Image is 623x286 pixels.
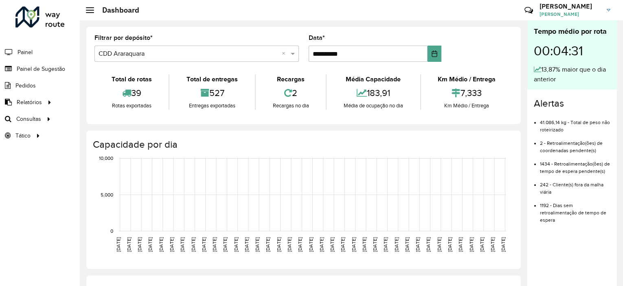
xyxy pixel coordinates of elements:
[308,237,314,252] text: [DATE]
[99,156,113,161] text: 10,000
[297,237,303,252] text: [DATE]
[180,237,185,252] text: [DATE]
[258,74,324,84] div: Recargas
[97,74,167,84] div: Total de rotas
[423,102,511,110] div: Km Médio / Entrega
[171,102,252,110] div: Entregas exportadas
[97,102,167,110] div: Rotas exportadas
[404,237,410,252] text: [DATE]
[18,48,33,57] span: Painel
[319,237,324,252] text: [DATE]
[458,237,463,252] text: [DATE]
[201,237,206,252] text: [DATE]
[534,98,610,109] h4: Alertas
[282,49,289,59] span: Clear all
[17,98,42,107] span: Relatórios
[383,237,388,252] text: [DATE]
[329,102,418,110] div: Média de ocupação no dia
[479,237,485,252] text: [DATE]
[222,237,228,252] text: [DATE]
[534,37,610,65] div: 00:04:31
[116,237,121,252] text: [DATE]
[258,84,324,102] div: 2
[94,6,139,15] h2: Dashboard
[17,65,65,73] span: Painel de Sugestão
[428,46,441,62] button: Choose Date
[540,175,610,196] li: 242 - Cliente(s) fora da malha viária
[329,74,418,84] div: Média Capacidade
[233,237,239,252] text: [DATE]
[351,237,356,252] text: [DATE]
[93,139,513,151] h4: Capacidade por dia
[244,237,249,252] text: [DATE]
[372,237,377,252] text: [DATE]
[171,74,252,84] div: Total de entregas
[534,26,610,37] div: Tempo médio por rota
[15,81,36,90] span: Pedidos
[265,237,270,252] text: [DATE]
[469,237,474,252] text: [DATE]
[340,237,345,252] text: [DATE]
[540,113,610,133] li: 41.086,14 kg - Total de peso não roteirizado
[437,237,442,252] text: [DATE]
[110,228,113,234] text: 0
[147,237,153,252] text: [DATE]
[169,237,174,252] text: [DATE]
[287,237,292,252] text: [DATE]
[540,133,610,154] li: 2 - Retroalimentação(ões) de coordenadas pendente(s)
[126,237,132,252] text: [DATE]
[97,84,167,102] div: 39
[490,237,495,252] text: [DATE]
[534,65,610,84] div: 13,87% maior que o dia anterior
[415,237,420,252] text: [DATE]
[500,237,506,252] text: [DATE]
[258,102,324,110] div: Recargas no dia
[254,237,260,252] text: [DATE]
[276,237,281,252] text: [DATE]
[540,2,601,10] h3: [PERSON_NAME]
[447,237,452,252] text: [DATE]
[540,11,601,18] span: [PERSON_NAME]
[212,237,217,252] text: [DATE]
[394,237,399,252] text: [DATE]
[171,84,252,102] div: 527
[137,237,142,252] text: [DATE]
[191,237,196,252] text: [DATE]
[309,33,325,43] label: Data
[158,237,164,252] text: [DATE]
[16,115,41,123] span: Consultas
[520,2,537,19] a: Contato Rápido
[423,84,511,102] div: 7,333
[540,154,610,175] li: 1434 - Retroalimentação(ões) de tempo de espera pendente(s)
[540,196,610,224] li: 1192 - Dias sem retroalimentação de tempo de espera
[101,192,113,197] text: 5,000
[426,237,431,252] text: [DATE]
[329,84,418,102] div: 183,91
[15,131,31,140] span: Tático
[362,237,367,252] text: [DATE]
[94,33,153,43] label: Filtrar por depósito
[329,237,335,252] text: [DATE]
[423,74,511,84] div: Km Médio / Entrega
